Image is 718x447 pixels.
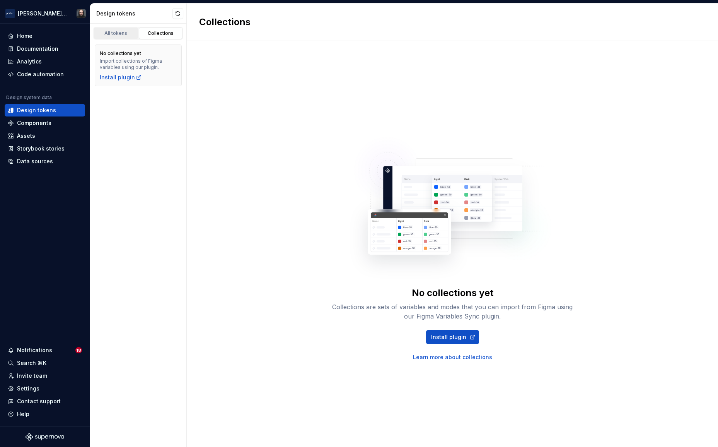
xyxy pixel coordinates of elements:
[5,104,85,116] a: Design tokens
[100,58,177,70] div: Import collections of Figma variables using our plugin.
[6,94,52,101] div: Design system data
[5,9,15,18] img: f0306bc8-3074-41fb-b11c-7d2e8671d5eb.png
[17,359,46,367] div: Search ⌘K
[5,382,85,395] a: Settings
[5,344,85,356] button: Notifications18
[18,10,67,17] div: [PERSON_NAME] Airlines
[5,155,85,168] a: Data sources
[412,287,493,299] div: No collections yet
[100,74,142,81] a: Install plugin
[17,58,42,65] div: Analytics
[5,130,85,142] a: Assets
[5,142,85,155] a: Storybook stories
[100,50,141,57] div: No collections yet
[329,302,576,321] div: Collections are sets of variables and modes that you can import from Figma using our Figma Variab...
[431,333,466,341] span: Install plugin
[26,433,64,441] svg: Supernova Logo
[97,30,135,36] div: All tokens
[5,55,85,68] a: Analytics
[17,119,51,127] div: Components
[17,32,32,40] div: Home
[17,410,29,418] div: Help
[17,45,58,53] div: Documentation
[5,43,85,55] a: Documentation
[17,346,52,354] div: Notifications
[426,330,479,344] a: Install plugin
[5,357,85,369] button: Search ⌘K
[96,10,172,17] div: Design tokens
[199,16,251,28] h2: Collections
[5,30,85,42] a: Home
[5,395,85,408] button: Contact support
[17,70,64,78] div: Code automation
[17,132,35,140] div: Assets
[5,68,85,80] a: Code automation
[5,408,85,420] button: Help
[17,145,65,152] div: Storybook stories
[413,353,492,361] a: Learn more about collections
[75,347,82,353] span: 18
[17,106,56,114] div: Design tokens
[17,397,61,405] div: Contact support
[5,370,85,382] a: Invite team
[5,117,85,129] a: Components
[17,385,39,392] div: Settings
[17,372,47,380] div: Invite team
[77,9,86,18] img: Teunis Vorsteveld
[17,158,53,165] div: Data sources
[142,30,180,36] div: Collections
[2,5,88,22] button: [PERSON_NAME] AirlinesTeunis Vorsteveld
